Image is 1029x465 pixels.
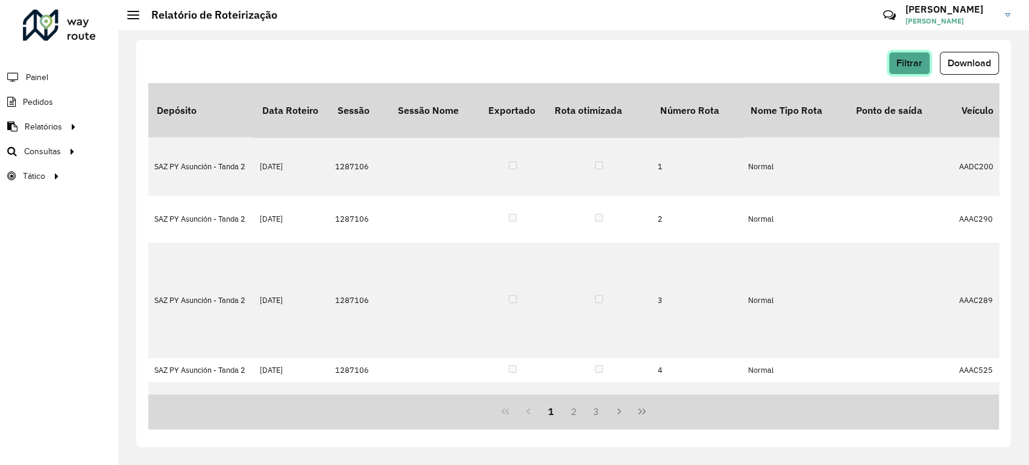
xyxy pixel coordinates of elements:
td: SAZ PY Asunción - Tanda 2 [148,196,254,243]
th: Número Rota [652,83,742,137]
td: [DATE] [254,196,329,243]
td: Normal [742,382,848,429]
th: Exportado [480,83,546,137]
td: [DATE] [254,243,329,359]
span: Tático [23,170,45,183]
button: Next Page [608,400,631,423]
span: Download [948,58,991,68]
button: 2 [562,400,585,423]
th: Rota otimizada [546,83,652,137]
td: 3 [652,243,742,359]
th: Ponto de saída [848,83,953,137]
th: Veículo [953,83,1013,137]
td: Normal [742,243,848,359]
td: [DATE] [254,382,329,429]
td: SAZ PY Asunción - Tanda 2 [148,243,254,359]
td: AAAC291 [953,382,1013,429]
button: Filtrar [889,52,930,75]
th: Data Roteiro [254,83,329,137]
td: AAAC289 [953,243,1013,359]
span: Consultas [24,145,61,158]
h2: Relatório de Roteirização [139,8,277,22]
td: 1287106 [329,243,389,359]
td: Normal [742,358,848,382]
button: Download [940,52,999,75]
span: Pedidos [23,96,53,108]
td: 1287106 [329,382,389,429]
td: AADC200 [953,137,1013,196]
th: Sessão Nome [389,83,480,137]
td: Normal [742,137,848,196]
th: Depósito [148,83,254,137]
td: 1 [652,137,742,196]
span: Painel [26,71,48,84]
span: Relatórios [25,120,62,133]
td: 5 [652,382,742,429]
td: AAAC525 [953,358,1013,382]
td: [DATE] [254,137,329,196]
td: SAZ PY Asunción - Tanda 2 [148,358,254,382]
td: 2 [652,196,742,243]
span: Filtrar [896,58,922,68]
td: 1287106 [329,358,389,382]
th: Sessão [329,83,389,137]
td: SAZ PY Asunción - Tanda 2 [148,137,254,196]
span: [PERSON_NAME] [905,16,996,27]
td: 4 [652,358,742,382]
td: 1287106 [329,196,389,243]
td: SAZ PY Asunción - Tanda 2 [148,382,254,429]
td: Normal [742,196,848,243]
button: 1 [540,400,562,423]
th: Nome Tipo Rota [742,83,848,137]
button: Last Page [631,400,653,423]
td: [DATE] [254,358,329,382]
a: Contato Rápido [876,2,902,28]
h3: [PERSON_NAME] [905,4,996,15]
td: AAAC290 [953,196,1013,243]
td: 1287106 [329,137,389,196]
button: 3 [585,400,608,423]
